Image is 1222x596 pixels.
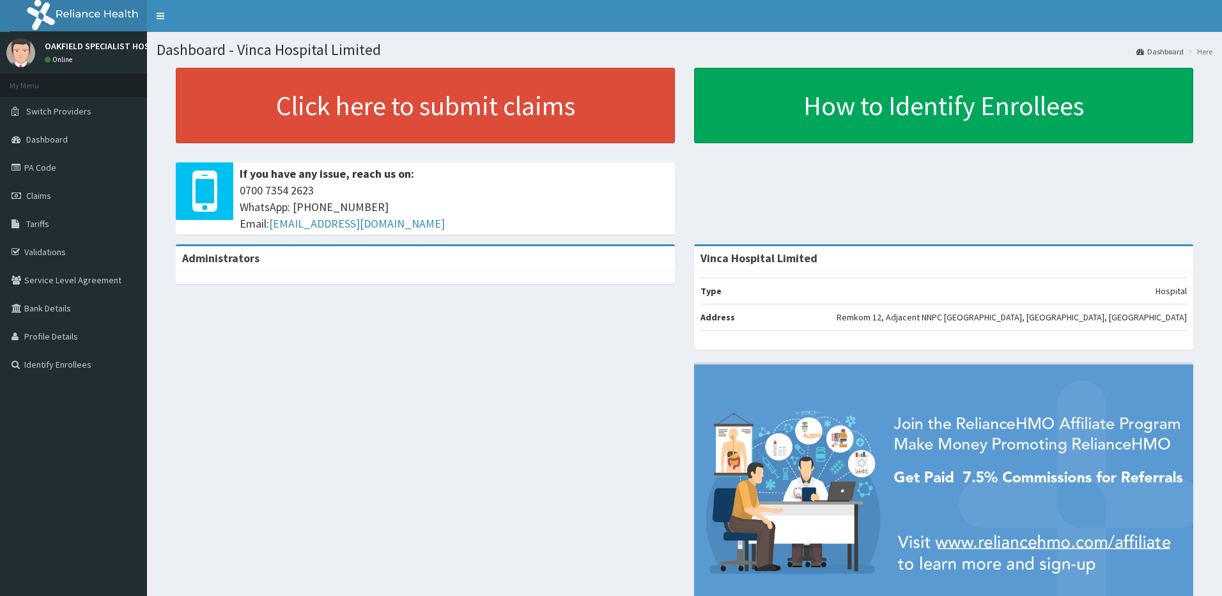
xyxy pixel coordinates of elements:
[700,311,735,323] b: Address
[240,182,669,231] span: 0700 7354 2623 WhatsApp: [PHONE_NUMBER] Email:
[182,251,259,265] b: Administrators
[176,68,675,143] a: Click here to submit claims
[837,311,1187,324] p: Remkom 12, Adjacent NNPC [GEOGRAPHIC_DATA], [GEOGRAPHIC_DATA], [GEOGRAPHIC_DATA]
[45,42,172,51] p: OAKFIELD SPECIALIST HOSPITAL
[26,134,68,145] span: Dashboard
[26,190,51,201] span: Claims
[694,68,1193,143] a: How to Identify Enrollees
[700,251,817,265] strong: Vinca Hospital Limited
[240,166,414,181] b: If you have any issue, reach us on:
[700,285,722,297] b: Type
[1156,285,1187,297] p: Hospital
[269,216,445,231] a: [EMAIL_ADDRESS][DOMAIN_NAME]
[157,42,1212,58] h1: Dashboard - Vinca Hospital Limited
[1185,46,1212,57] li: Here
[1136,46,1184,57] a: Dashboard
[26,218,49,230] span: Tariffs
[45,55,75,64] a: Online
[6,38,35,67] img: User Image
[26,106,91,117] span: Switch Providers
